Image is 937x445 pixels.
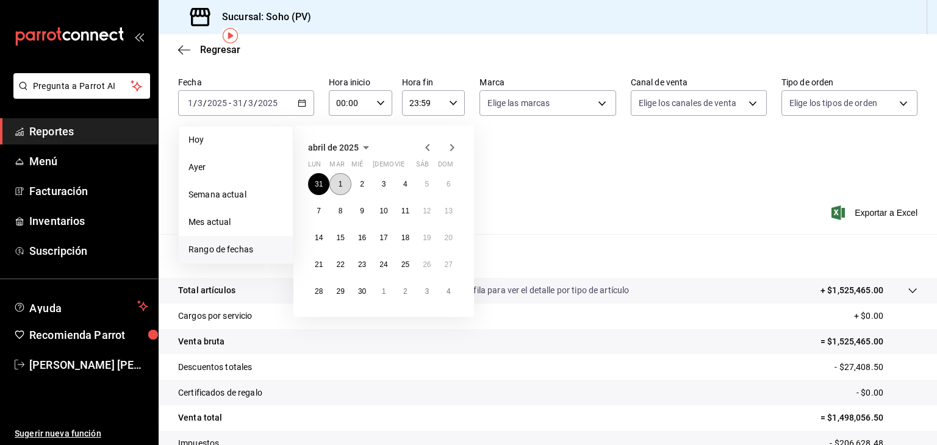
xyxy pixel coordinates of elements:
button: 11 de abril de 2025 [395,200,416,222]
label: Hora fin [402,78,465,87]
abbr: 1 de abril de 2025 [339,180,343,188]
label: Marca [479,78,616,87]
abbr: domingo [438,160,453,173]
p: Venta total [178,411,222,424]
button: 26 de abril de 2025 [416,254,437,276]
abbr: 8 de abril de 2025 [339,207,343,215]
input: -- [232,98,243,108]
button: Pregunta a Parrot AI [13,73,150,99]
span: Regresar [200,44,240,55]
p: Certificados de regalo [178,386,262,399]
abbr: 27 de abril de 2025 [445,260,453,269]
input: -- [248,98,254,108]
abbr: 2 de mayo de 2025 [403,287,407,296]
span: Reportes [29,123,148,140]
abbr: 29 de abril de 2025 [336,287,344,296]
span: / [243,98,247,108]
a: Pregunta a Parrot AI [9,88,150,101]
abbr: 1 de mayo de 2025 [382,287,386,296]
img: Tooltip marker [223,28,238,43]
span: Ayer [188,161,283,174]
button: 5 de abril de 2025 [416,173,437,195]
abbr: 28 de abril de 2025 [315,287,323,296]
abbr: 23 de abril de 2025 [358,260,366,269]
button: 7 de abril de 2025 [308,200,329,222]
span: Sugerir nueva función [15,427,148,440]
abbr: 18 de abril de 2025 [401,233,409,242]
abbr: 4 de mayo de 2025 [447,287,451,296]
button: 20 de abril de 2025 [438,227,459,249]
abbr: 11 de abril de 2025 [401,207,409,215]
span: Hoy [188,133,283,146]
p: Total artículos [178,284,235,297]
button: 12 de abril de 2025 [416,200,437,222]
button: 14 de abril de 2025 [308,227,329,249]
button: 24 de abril de 2025 [373,254,394,276]
abbr: 24 de abril de 2025 [379,260,387,269]
abbr: 13 de abril de 2025 [445,207,453,215]
input: -- [187,98,193,108]
span: / [254,98,257,108]
abbr: lunes [308,160,321,173]
button: 4 de abril de 2025 [395,173,416,195]
button: 27 de abril de 2025 [438,254,459,276]
button: 16 de abril de 2025 [351,227,373,249]
abbr: jueves [373,160,445,173]
span: Pregunta a Parrot AI [33,80,131,93]
abbr: 3 de abril de 2025 [382,180,386,188]
input: ---- [207,98,228,108]
p: Da clic en la fila para ver el detalle por tipo de artículo [427,284,630,297]
label: Canal de venta [631,78,767,87]
span: Recomienda Parrot [29,327,148,343]
abbr: 14 de abril de 2025 [315,233,323,242]
button: 15 de abril de 2025 [329,227,351,249]
abbr: sábado [416,160,429,173]
abbr: 19 de abril de 2025 [423,233,431,242]
button: 6 de abril de 2025 [438,173,459,195]
abbr: 20 de abril de 2025 [445,233,453,242]
button: 2 de abril de 2025 [351,173,373,195]
span: Elige los tipos de orden [789,97,877,109]
span: Mes actual [188,216,283,229]
button: 31 de marzo de 2025 [308,173,329,195]
span: Menú [29,153,148,169]
h3: Sucursal: Soho (PV) [212,10,312,24]
abbr: 26 de abril de 2025 [423,260,431,269]
abbr: 12 de abril de 2025 [423,207,431,215]
span: Semana actual [188,188,283,201]
abbr: 15 de abril de 2025 [336,233,344,242]
abbr: viernes [395,160,404,173]
span: Suscripción [29,243,148,259]
p: = $1,525,465.00 [820,335,917,348]
span: Inventarios [29,213,148,229]
abbr: 31 de marzo de 2025 [315,180,323,188]
abbr: 25 de abril de 2025 [401,260,409,269]
abbr: miércoles [351,160,363,173]
p: = $1,498,056.50 [820,411,917,424]
abbr: martes [329,160,344,173]
abbr: 10 de abril de 2025 [379,207,387,215]
button: 19 de abril de 2025 [416,227,437,249]
button: 22 de abril de 2025 [329,254,351,276]
button: 1 de abril de 2025 [329,173,351,195]
button: 30 de abril de 2025 [351,280,373,302]
p: + $0.00 [854,310,917,322]
button: Regresar [178,44,240,55]
abbr: 4 de abril de 2025 [403,180,407,188]
button: 23 de abril de 2025 [351,254,373,276]
p: - $27,408.50 [835,361,917,374]
button: 3 de abril de 2025 [373,173,394,195]
button: Exportar a Excel [834,205,917,220]
span: [PERSON_NAME] [PERSON_NAME] [29,357,148,373]
span: Rango de fechas [188,243,283,256]
button: abril de 2025 [308,140,373,155]
span: / [203,98,207,108]
span: / [193,98,197,108]
button: 25 de abril de 2025 [395,254,416,276]
button: 2 de mayo de 2025 [395,280,416,302]
abbr: 7 de abril de 2025 [317,207,321,215]
button: 13 de abril de 2025 [438,200,459,222]
button: 18 de abril de 2025 [395,227,416,249]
